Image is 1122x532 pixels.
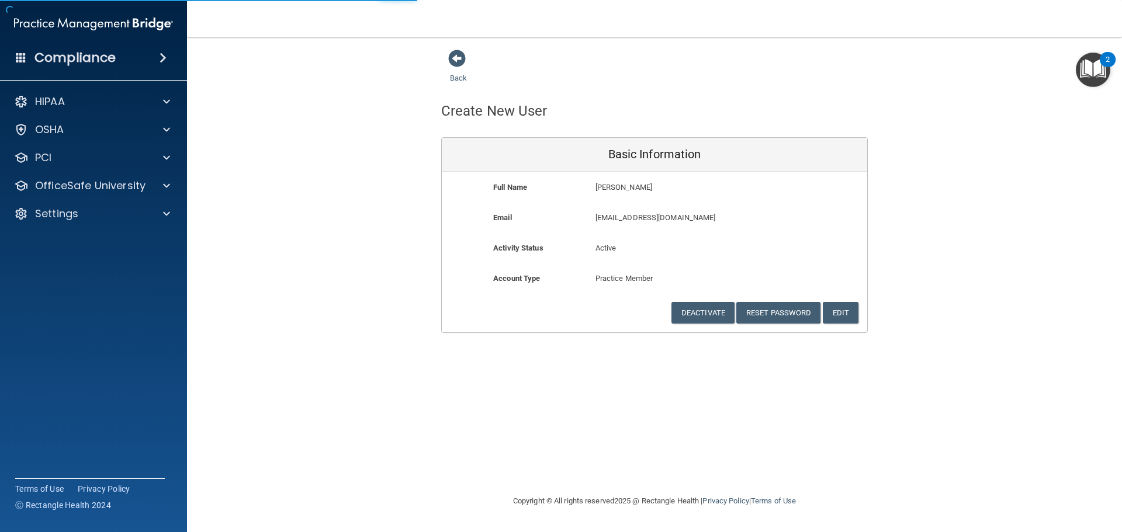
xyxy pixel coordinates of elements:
[14,207,170,221] a: Settings
[35,123,64,137] p: OSHA
[595,272,714,286] p: Practice Member
[736,302,820,324] button: Reset Password
[1106,60,1110,75] div: 2
[493,274,540,283] b: Account Type
[441,103,548,119] h4: Create New User
[35,179,146,193] p: OfficeSafe University
[78,483,130,495] a: Privacy Policy
[493,244,543,252] b: Activity Status
[15,483,64,495] a: Terms of Use
[14,179,170,193] a: OfficeSafe University
[442,138,867,172] div: Basic Information
[34,50,116,66] h4: Compliance
[493,213,512,222] b: Email
[14,12,173,36] img: PMB logo
[15,499,111,511] span: Ⓒ Rectangle Health 2024
[671,302,735,324] button: Deactivate
[14,123,170,137] a: OSHA
[35,95,65,109] p: HIPAA
[823,302,858,324] button: Edit
[1076,53,1110,87] button: Open Resource Center, 2 new notifications
[14,95,170,109] a: HIPAA
[493,183,527,192] b: Full Name
[595,241,714,255] p: Active
[14,151,170,165] a: PCI
[35,151,51,165] p: PCI
[595,211,782,225] p: [EMAIL_ADDRESS][DOMAIN_NAME]
[450,60,467,82] a: Back
[35,207,78,221] p: Settings
[751,496,796,505] a: Terms of Use
[595,180,782,194] p: [PERSON_NAME]
[702,496,749,505] a: Privacy Policy
[441,482,868,520] div: Copyright © All rights reserved 2025 @ Rectangle Health | |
